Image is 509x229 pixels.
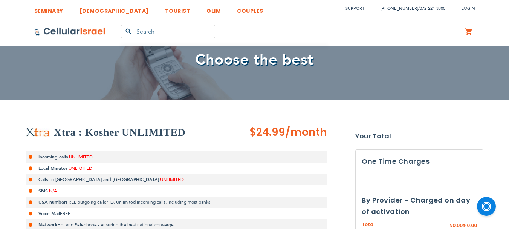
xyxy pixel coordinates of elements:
a: OLIM [206,2,221,16]
li: / [373,3,445,14]
span: /month [285,125,327,140]
input: Search [121,25,215,38]
a: Support [345,6,364,11]
a: TOURIST [165,2,191,16]
strong: Network [38,222,57,228]
span: Choose the best [195,49,314,70]
strong: Voice Mail [38,211,60,217]
span: Total [362,221,375,228]
span: UNLIMITED [69,154,93,160]
img: Cellular Israel Logo [34,27,106,36]
strong: SMS [38,188,48,194]
strong: Your Total [355,131,483,142]
h2: Xtra : Kosher UNLIMITED [54,125,185,140]
span: Login [462,6,475,11]
span: UNLIMITED [160,177,184,183]
a: 072-224-3300 [420,6,445,11]
span: Hot and Pelephone - ensuring the best national converge [57,222,174,228]
strong: USA number [38,199,66,205]
span: 0.00 [452,222,463,229]
a: [PHONE_NUMBER] [381,6,418,11]
img: Xtra : Kosher UNLIMITED [26,128,50,137]
span: $24.99 [249,125,285,140]
strong: Calls to [GEOGRAPHIC_DATA] and [GEOGRAPHIC_DATA] [38,177,159,183]
a: COUPLES [237,2,263,16]
h3: One Time Charges [362,156,477,167]
span: N/A [49,188,57,194]
span: UNLIMITED [69,165,92,171]
h3: By Provider - Charged on day of activation [362,195,477,217]
a: [DEMOGRAPHIC_DATA] [79,2,149,16]
strong: Incoming calls [38,154,68,160]
a: SEMINARY [34,2,63,16]
strong: Local Minutes [38,165,67,171]
span: FREE [60,211,70,217]
span: FREE outgoing caller ID, Unlimited incoming calls, including most banks [66,199,210,205]
span: 0.00 [467,222,477,229]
